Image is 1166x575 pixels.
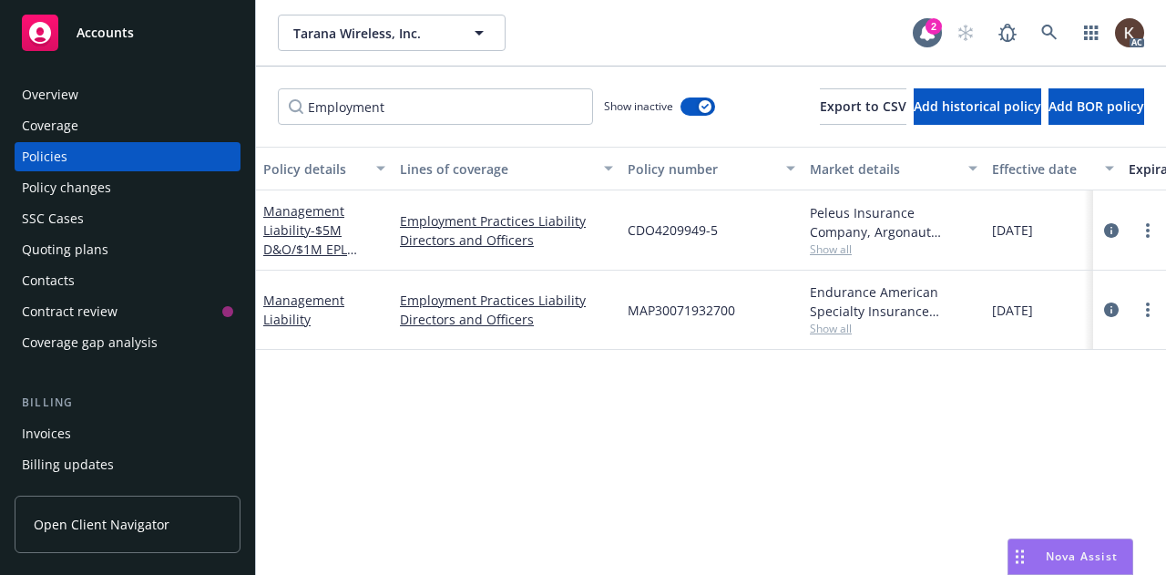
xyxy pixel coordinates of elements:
input: Filter by keyword... [278,88,593,125]
img: photo [1115,18,1144,47]
a: more [1137,299,1159,321]
button: Policy details [256,147,393,190]
button: Market details [803,147,985,190]
a: Management Liability [263,292,344,328]
a: Contacts [15,266,240,295]
span: Show inactive [604,98,673,114]
div: Endurance American Specialty Insurance Company, Sompo International, CRC Group [810,282,977,321]
button: Policy number [620,147,803,190]
div: Lines of coverage [400,159,593,179]
a: Contract review [15,297,240,326]
div: Overview [22,80,78,109]
span: Tarana Wireless, Inc. [293,24,451,43]
span: [DATE] [992,301,1033,320]
div: Policy number [628,159,775,179]
a: Coverage gap analysis [15,328,240,357]
a: Search [1031,15,1068,51]
span: Open Client Navigator [34,515,169,534]
button: Add historical policy [914,88,1041,125]
a: Start snowing [947,15,984,51]
button: Nova Assist [1007,539,1133,575]
a: circleInformation [1100,220,1122,241]
span: Show all [810,321,977,336]
a: Management Liability [263,202,347,277]
span: Accounts [77,26,134,40]
span: [DATE] [992,221,1033,240]
span: Add BOR policy [1048,98,1144,115]
button: Lines of coverage [393,147,620,190]
a: Invoices [15,419,240,448]
a: Quoting plans [15,235,240,264]
span: Nova Assist [1046,549,1118,564]
span: MAP30071932700 [628,301,735,320]
div: Billing [15,394,240,412]
div: Market details [810,159,957,179]
div: Invoices [22,419,71,448]
a: Accounts [15,7,240,58]
button: Tarana Wireless, Inc. [278,15,506,51]
div: Policy changes [22,173,111,202]
a: Employment Practices Liability [400,211,613,231]
span: Add historical policy [914,98,1041,115]
button: Add BOR policy [1048,88,1144,125]
a: Directors and Officers [400,310,613,329]
a: more [1137,220,1159,241]
a: Employment Practices Liability [400,291,613,310]
a: SSC Cases [15,204,240,233]
a: Directors and Officers [400,231,613,250]
a: Policies [15,142,240,171]
a: Switch app [1073,15,1110,51]
a: circleInformation [1100,299,1122,321]
div: Coverage gap analysis [22,328,158,357]
div: Peleus Insurance Company, Argonaut Insurance Company (Argo), CRC Group [810,203,977,241]
div: Policies [22,142,67,171]
a: Overview [15,80,240,109]
a: Billing updates [15,450,240,479]
button: Export to CSV [820,88,906,125]
div: Policy details [263,159,365,179]
div: Contacts [22,266,75,295]
a: Coverage [15,111,240,140]
button: Effective date [985,147,1121,190]
div: SSC Cases [22,204,84,233]
a: Policy changes [15,173,240,202]
div: Quoting plans [22,235,108,264]
a: Report a Bug [989,15,1026,51]
div: Effective date [992,159,1094,179]
div: Billing updates [22,450,114,479]
span: Export to CSV [820,98,906,115]
div: 2 [926,18,942,35]
span: - $5M D&O/$1M EPL Limits [263,221,357,277]
div: Contract review [22,297,118,326]
div: Coverage [22,111,78,140]
div: Drag to move [1008,539,1031,574]
span: CDO4209949-5 [628,221,718,240]
span: Show all [810,241,977,257]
